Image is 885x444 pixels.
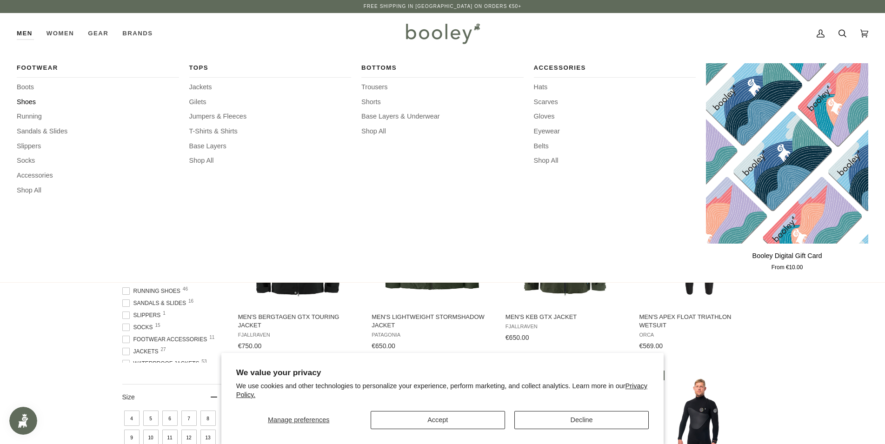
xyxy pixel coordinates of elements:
[189,156,352,166] a: Shop All
[88,29,108,38] span: Gear
[189,126,352,137] a: T-Shirts & Shirts
[534,63,696,73] span: Accessories
[189,97,352,107] span: Gilets
[143,411,159,426] span: Size: 5
[238,313,359,330] span: Men's Bergtagen GTX Touring Jacket
[189,63,352,73] span: Tops
[124,411,140,426] span: Size: 4
[514,411,649,429] button: Decline
[122,287,183,295] span: Running Shoes
[534,97,696,107] a: Scarves
[122,393,135,401] span: Size
[189,63,352,78] a: Tops
[122,323,156,331] span: Socks
[506,313,626,321] span: Men's Keb GTX Jacket
[534,126,696,137] a: Eyewear
[155,323,160,328] span: 15
[534,82,696,93] a: Hats
[17,171,179,181] a: Accessories
[236,382,649,399] p: We use cookies and other technologies to personalize your experience, perform marketing, and coll...
[706,63,868,272] product-grid-item: Booley Digital Gift Card
[534,141,696,152] a: Belts
[361,63,524,78] a: Bottoms
[639,342,663,350] span: €569.00
[122,311,164,319] span: Slippers
[122,347,161,356] span: Jackets
[189,82,352,93] a: Jackets
[189,112,352,122] a: Jumpers & Fleeces
[17,141,179,152] span: Slippers
[17,112,179,122] a: Running
[17,156,179,166] a: Socks
[402,20,483,47] img: Booley
[639,313,759,330] span: Men's Apex Float Triathlon Wetsuit
[534,63,696,78] a: Accessories
[161,347,166,352] span: 27
[17,13,40,54] a: Men
[238,332,359,338] span: Fjallraven
[189,141,352,152] a: Base Layers
[17,82,179,93] a: Boots
[17,186,179,196] span: Shop All
[238,342,262,350] span: €750.00
[162,411,178,426] span: Size: 6
[364,3,521,10] p: Free Shipping in [GEOGRAPHIC_DATA] on Orders €50+
[236,411,361,429] button: Manage preferences
[115,13,160,54] a: Brands
[122,299,189,307] span: Sandals & Slides
[17,63,179,73] span: Footwear
[122,29,153,38] span: Brands
[9,407,37,435] iframe: Button to open loyalty program pop-up
[183,287,188,292] span: 46
[772,264,803,272] span: From €10.00
[534,112,696,122] a: Gloves
[372,313,492,330] span: Men's Lightweight Stormshadow Jacket
[122,335,210,344] span: Footwear Accessories
[81,13,115,54] a: Gear
[706,247,868,272] a: Booley Digital Gift Card
[236,368,649,378] h2: We value your privacy
[188,299,193,304] span: 16
[361,97,524,107] a: Shorts
[17,126,179,137] a: Sandals & Slides
[40,13,81,54] a: Women
[200,411,216,426] span: Size: 8
[372,332,492,338] span: Patagonia
[268,416,329,424] span: Manage preferences
[706,63,868,244] a: Booley Digital Gift Card
[202,359,207,364] span: 53
[181,411,197,426] span: Size: 7
[236,382,647,398] a: Privacy Policy.
[639,332,759,338] span: Orca
[371,411,505,429] button: Accept
[122,359,202,368] span: Waterproof Jackets
[361,112,524,122] span: Base Layers & Underwear
[372,342,395,350] span: €650.00
[534,156,696,166] a: Shop All
[361,82,524,93] a: Trousers
[361,126,524,137] a: Shop All
[17,97,179,107] a: Shoes
[706,63,868,244] product-grid-item-variant: €10.00
[17,13,40,54] div: Men Footwear Boots Shoes Running Sandals & Slides Slippers Socks Accessories Shop All Tops Jacket...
